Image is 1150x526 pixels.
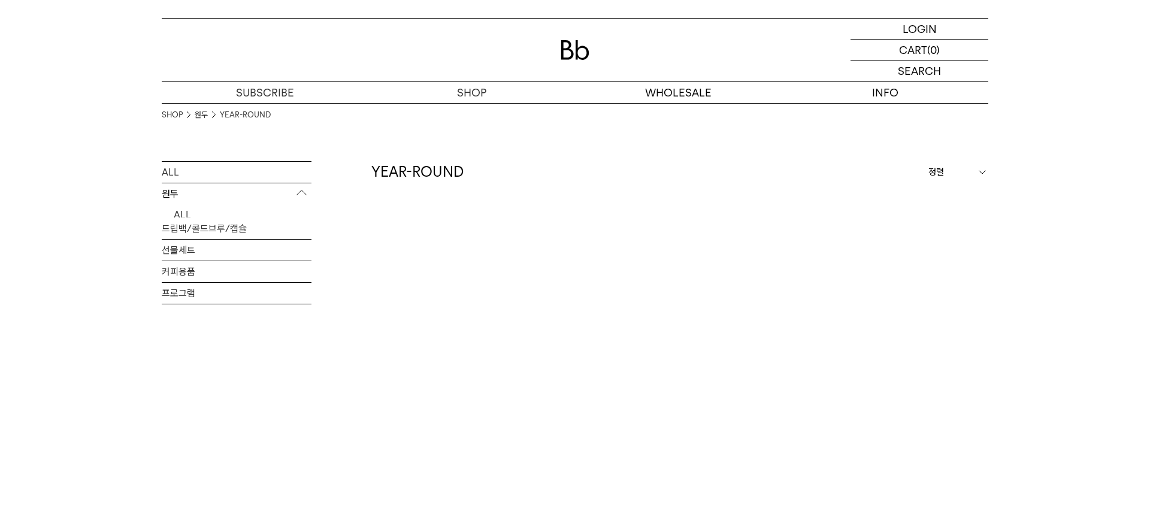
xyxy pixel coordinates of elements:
[162,240,311,261] a: 선물세트
[898,61,941,81] p: SEARCH
[162,162,311,183] a: ALL
[195,109,208,121] a: 원두
[928,165,944,179] span: 정렬
[927,40,940,60] p: (0)
[899,40,927,60] p: CART
[162,183,311,205] p: 원두
[903,19,937,39] p: LOGIN
[162,283,311,304] a: 프로그램
[162,218,311,239] a: 드립백/콜드브루/캡슐
[561,40,589,60] img: 로고
[220,109,271,121] a: YEAR-ROUND
[371,162,464,182] h2: YEAR-ROUND
[162,82,368,103] a: SUBSCRIBE
[368,82,575,103] a: SHOP
[162,109,183,121] a: SHOP
[162,261,311,282] a: 커피용품
[851,19,988,40] a: LOGIN
[782,82,988,103] p: INFO
[174,204,311,225] a: ALL
[851,40,988,61] a: CART (0)
[575,82,782,103] p: WHOLESALE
